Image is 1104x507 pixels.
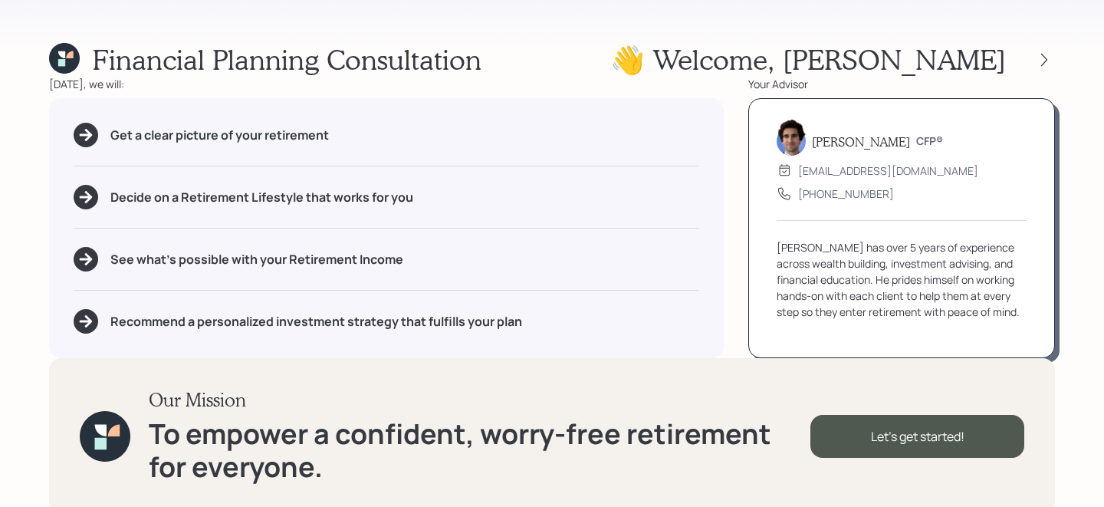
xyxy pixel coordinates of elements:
h5: Recommend a personalized investment strategy that fulfills your plan [110,314,522,329]
div: [DATE], we will: [49,76,724,92]
h5: Get a clear picture of your retirement [110,128,329,143]
img: harrison-schaefer-headshot-2.png [777,119,806,156]
div: Your Advisor [748,76,1055,92]
div: [PHONE_NUMBER] [798,186,894,202]
div: [PERSON_NAME] has over 5 years of experience across wealth building, investment advising, and fin... [777,239,1027,320]
h1: 👋 Welcome , [PERSON_NAME] [610,43,1006,76]
h6: CFP® [916,135,943,148]
h3: Our Mission [149,389,810,411]
h5: Decide on a Retirement Lifestyle that works for you [110,190,413,205]
div: Let's get started! [810,415,1024,458]
h5: [PERSON_NAME] [812,134,910,149]
h1: To empower a confident, worry-free retirement for everyone. [149,417,810,483]
h1: Financial Planning Consultation [92,43,481,76]
div: [EMAIL_ADDRESS][DOMAIN_NAME] [798,163,978,179]
h5: See what's possible with your Retirement Income [110,252,403,267]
